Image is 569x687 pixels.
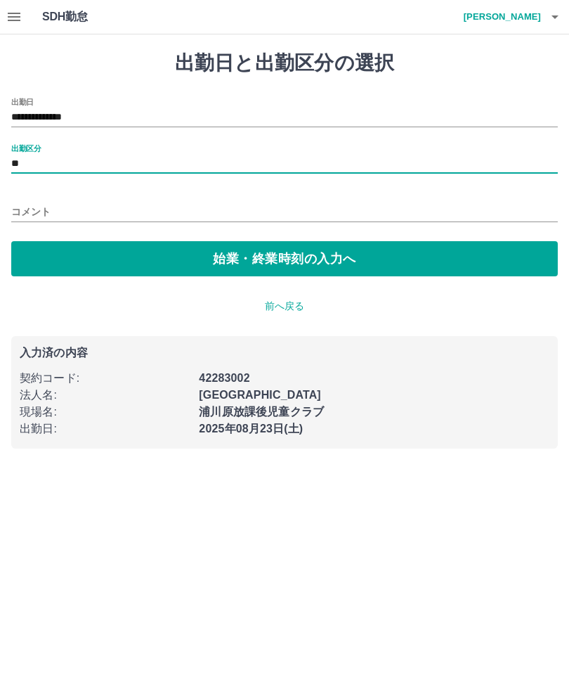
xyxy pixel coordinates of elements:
p: 入力済の内容 [20,347,549,359]
p: 現場名 : [20,404,190,420]
p: 前へ戻る [11,299,558,314]
button: 始業・終業時刻の入力へ [11,241,558,276]
p: 契約コード : [20,370,190,387]
b: 2025年08月23日(土) [199,423,303,435]
label: 出勤日 [11,96,34,107]
b: 浦川原放課後児童クラブ [199,406,324,418]
h1: 出勤日と出勤区分の選択 [11,51,558,75]
p: 法人名 : [20,387,190,404]
b: [GEOGRAPHIC_DATA] [199,389,321,401]
p: 出勤日 : [20,420,190,437]
label: 出勤区分 [11,143,41,153]
b: 42283002 [199,372,249,384]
